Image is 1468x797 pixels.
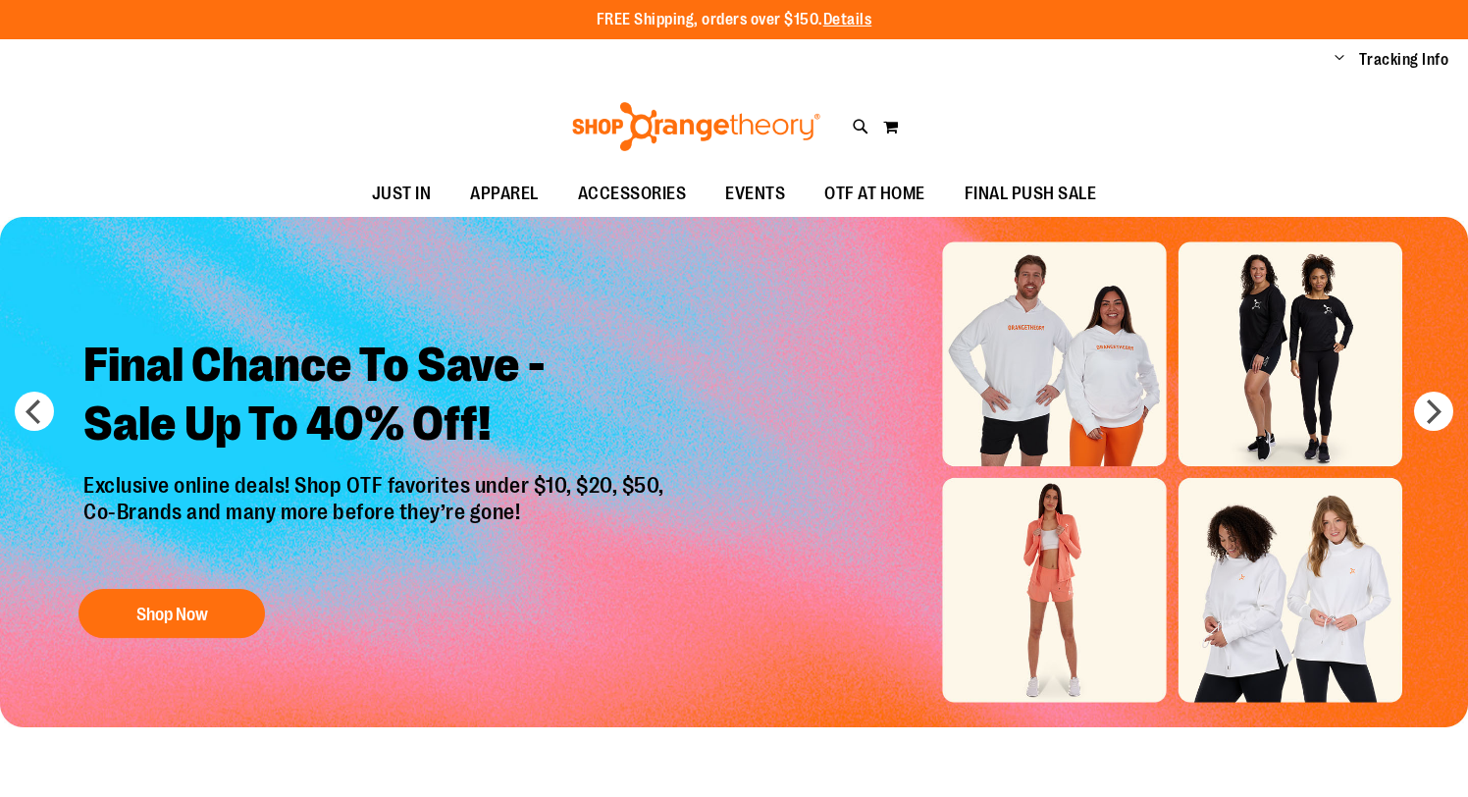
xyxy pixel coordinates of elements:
span: ACCESSORIES [578,172,687,216]
span: JUST IN [372,172,432,216]
p: FREE Shipping, orders over $150. [597,9,872,31]
span: APPAREL [470,172,539,216]
a: OTF AT HOME [805,172,945,217]
h2: Final Chance To Save - Sale Up To 40% Off! [69,321,684,473]
a: EVENTS [706,172,805,217]
p: Exclusive online deals! Shop OTF favorites under $10, $20, $50, Co-Brands and many more before th... [69,473,684,569]
img: Shop Orangetheory [569,102,823,151]
button: next [1414,392,1453,431]
a: Details [823,11,872,28]
button: Account menu [1335,50,1344,70]
a: APPAREL [450,172,558,217]
a: FINAL PUSH SALE [945,172,1117,217]
span: EVENTS [725,172,785,216]
a: Tracking Info [1359,49,1449,71]
span: FINAL PUSH SALE [965,172,1097,216]
a: JUST IN [352,172,451,217]
a: ACCESSORIES [558,172,707,217]
span: OTF AT HOME [824,172,925,216]
button: Shop Now [79,589,265,638]
button: prev [15,392,54,431]
a: Final Chance To Save -Sale Up To 40% Off! Exclusive online deals! Shop OTF favorites under $10, $... [69,321,684,648]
